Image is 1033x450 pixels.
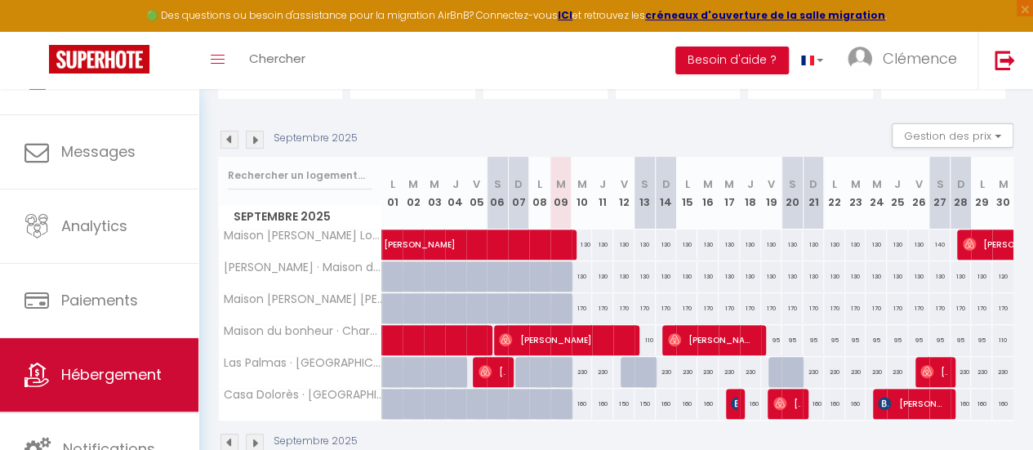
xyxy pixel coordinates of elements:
[656,389,677,419] div: 160
[824,229,845,260] div: 130
[956,176,964,192] abbr: D
[887,229,908,260] div: 130
[824,357,845,387] div: 230
[634,389,656,419] div: 150
[971,325,992,355] div: 95
[645,8,885,22] a: créneaux d'ouverture de la salle migration
[274,131,358,146] p: Septembre 2025
[634,261,656,292] div: 130
[824,325,845,355] div: 95
[656,261,677,292] div: 130
[221,261,385,274] span: [PERSON_NAME] · Maison de charme [PERSON_NAME], Patio, Réserve Africaine
[789,176,796,192] abbr: S
[824,293,845,323] div: 170
[781,261,803,292] div: 130
[697,357,719,387] div: 230
[998,176,1008,192] abbr: M
[951,325,972,355] div: 95
[634,293,656,323] div: 170
[887,357,908,387] div: 230
[390,176,394,192] abbr: L
[221,389,385,401] span: Casa Dolorès · [GEOGRAPHIC_DATA] : parking, jardin, Gds Buffets 10 min
[408,176,418,192] abbr: M
[473,176,480,192] abbr: V
[951,357,972,387] div: 230
[219,205,381,229] span: Septembre 2025
[384,221,722,252] span: [PERSON_NAME]
[558,8,572,22] a: ICI
[676,357,697,387] div: 230
[592,293,613,323] div: 170
[992,357,1013,387] div: 230
[61,364,162,385] span: Hébergement
[656,357,677,387] div: 230
[613,293,634,323] div: 170
[781,293,803,323] div: 170
[878,388,946,419] span: [PERSON_NAME]
[237,32,318,89] a: Chercher
[809,176,817,192] abbr: D
[620,176,627,192] abbr: V
[803,389,824,419] div: 160
[697,157,719,229] th: 16
[992,325,1013,355] div: 110
[228,161,372,190] input: Rechercher un logement...
[761,261,782,292] div: 130
[572,157,593,229] th: 10
[848,47,872,71] img: ...
[703,176,713,192] abbr: M
[599,176,606,192] abbr: J
[676,389,697,419] div: 160
[971,357,992,387] div: 230
[951,261,972,292] div: 130
[719,293,740,323] div: 170
[908,325,929,355] div: 95
[537,176,542,192] abbr: L
[761,293,782,323] div: 170
[487,157,508,229] th: 06
[894,176,901,192] abbr: J
[49,45,149,74] img: Super Booking
[613,157,634,229] th: 12
[550,157,572,229] th: 09
[684,176,689,192] abbr: L
[845,357,866,387] div: 230
[845,293,866,323] div: 170
[845,157,866,229] th: 23
[697,261,719,292] div: 130
[920,356,947,387] span: [PERSON_NAME]
[452,176,459,192] abbr: J
[592,261,613,292] div: 130
[773,388,800,419] span: [PERSON_NAME]
[740,229,761,260] div: 130
[761,229,782,260] div: 130
[592,389,613,419] div: 160
[971,157,992,229] th: 29
[656,157,677,229] th: 14
[832,176,837,192] abbr: L
[908,157,929,229] th: 26
[572,357,593,387] div: 230
[221,325,385,337] span: Maison du bonheur · Charmante maison vue garrigue avec piscine
[866,325,887,355] div: 95
[908,261,929,292] div: 130
[803,261,824,292] div: 130
[951,389,972,419] div: 160
[845,389,866,419] div: 160
[508,157,529,229] th: 07
[915,176,922,192] abbr: V
[971,293,992,323] div: 170
[866,357,887,387] div: 230
[656,293,677,323] div: 170
[781,229,803,260] div: 130
[479,356,505,387] span: [PERSON_NAME]
[445,157,466,229] th: 04
[992,389,1013,419] div: 160
[61,141,136,162] span: Messages
[556,176,566,192] abbr: M
[221,357,385,369] span: Las Palmas · [GEOGRAPHIC_DATA] / Rénovation style loft familiale
[572,293,593,323] div: 170
[824,157,845,229] th: 22
[887,325,908,355] div: 95
[887,261,908,292] div: 130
